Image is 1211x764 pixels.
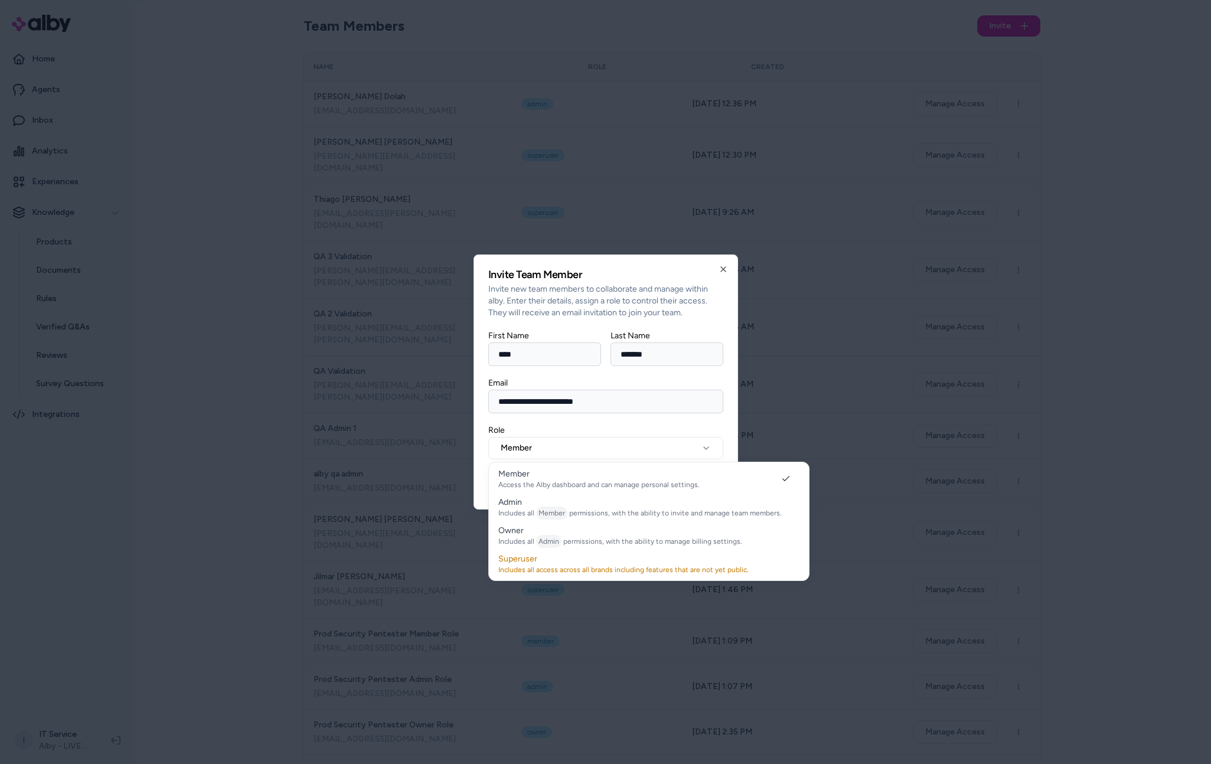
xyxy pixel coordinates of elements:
[498,480,700,489] p: Access the Alby dashboard and can manage personal settings.
[498,497,522,507] span: Admin
[611,331,650,341] label: Last Name
[498,554,537,564] span: Superuser
[498,525,524,536] span: Owner
[488,269,723,280] h2: Invite Team Member
[536,507,567,520] span: Member
[498,565,749,574] p: Includes all access across all brands including features that are not yet public.
[498,508,782,518] p: Includes all permissions, with the ability to invite and manage team members.
[536,535,562,548] span: Admin
[488,425,505,435] label: Role
[488,283,723,319] p: Invite new team members to collaborate and manage within alby. Enter their details, assign a role...
[488,331,529,341] label: First Name
[498,537,742,546] p: Includes all permissions, with the ability to manage billing settings.
[488,378,508,388] label: Email
[498,469,530,479] span: Member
